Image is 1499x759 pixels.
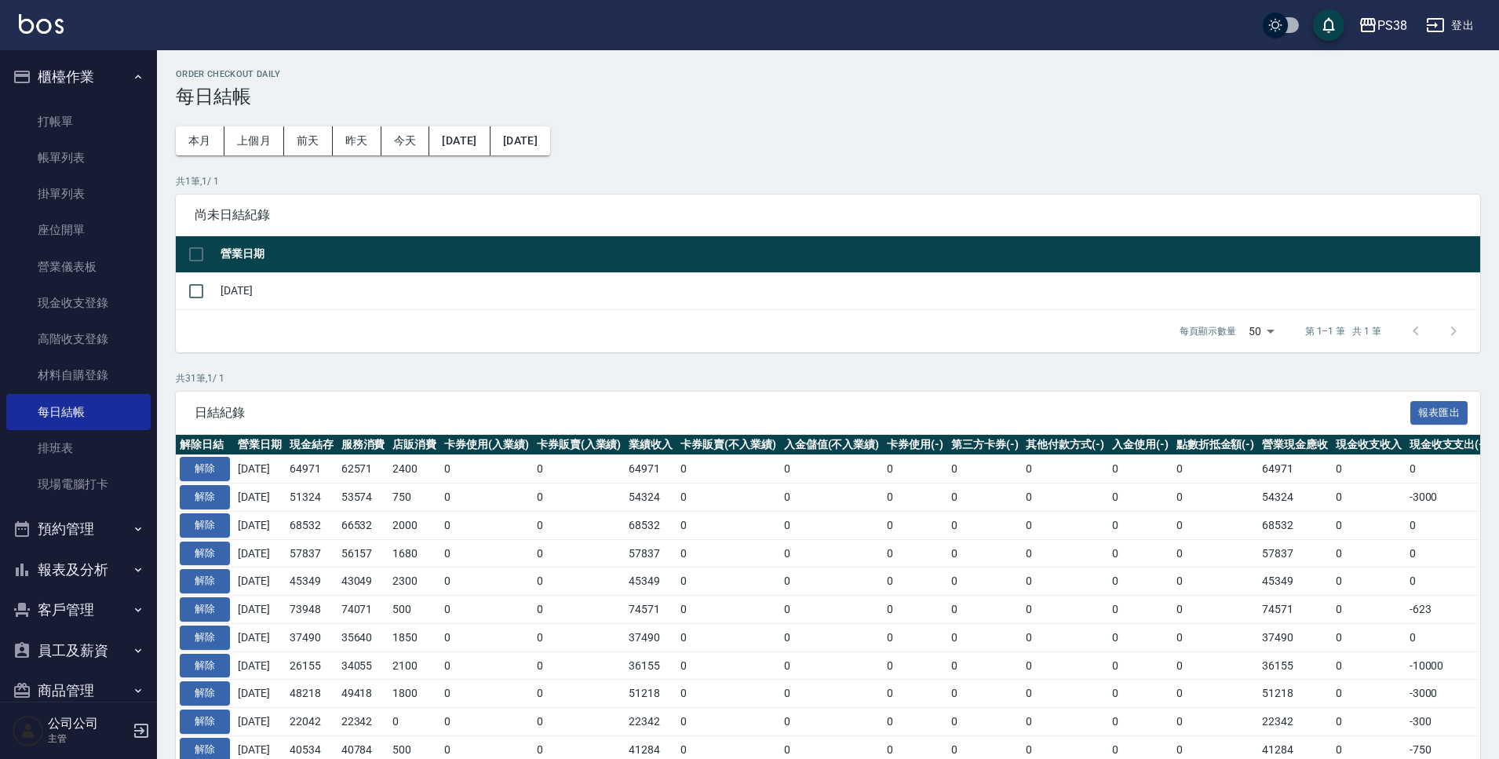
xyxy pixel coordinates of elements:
[883,596,947,624] td: 0
[1406,623,1492,651] td: 0
[1108,435,1173,455] th: 入金使用(-)
[388,623,440,651] td: 1850
[234,511,286,539] td: [DATE]
[13,715,44,746] img: Person
[176,435,234,455] th: 解除日結
[1108,708,1173,736] td: 0
[1173,455,1259,483] td: 0
[234,680,286,708] td: [DATE]
[947,596,1023,624] td: 0
[491,126,550,155] button: [DATE]
[286,455,337,483] td: 64971
[625,455,677,483] td: 64971
[625,680,677,708] td: 51218
[1173,651,1259,680] td: 0
[6,394,151,430] a: 每日結帳
[947,435,1023,455] th: 第三方卡券(-)
[176,126,224,155] button: 本月
[234,539,286,567] td: [DATE]
[337,708,389,736] td: 22342
[947,567,1023,596] td: 0
[780,539,884,567] td: 0
[1332,511,1406,539] td: 0
[1180,324,1236,338] p: 每頁顯示數量
[388,567,440,596] td: 2300
[440,708,533,736] td: 0
[947,483,1023,512] td: 0
[883,511,947,539] td: 0
[1108,483,1173,512] td: 0
[234,483,286,512] td: [DATE]
[1258,596,1332,624] td: 74571
[780,435,884,455] th: 入金儲值(不入業績)
[947,539,1023,567] td: 0
[337,435,389,455] th: 服務消費
[533,483,625,512] td: 0
[1022,435,1108,455] th: 其他付款方式(-)
[1406,511,1492,539] td: 0
[1258,623,1332,651] td: 37490
[1332,623,1406,651] td: 0
[6,357,151,393] a: 材料自購登錄
[533,567,625,596] td: 0
[6,549,151,590] button: 報表及分析
[1173,435,1259,455] th: 點數折抵金額(-)
[677,511,780,539] td: 0
[883,539,947,567] td: 0
[195,207,1461,223] span: 尚未日結紀錄
[883,455,947,483] td: 0
[1406,651,1492,680] td: -10000
[6,176,151,212] a: 掛單列表
[780,680,884,708] td: 0
[533,708,625,736] td: 0
[440,455,533,483] td: 0
[388,483,440,512] td: 750
[6,509,151,549] button: 預約管理
[180,710,230,734] button: 解除
[677,455,780,483] td: 0
[677,596,780,624] td: 0
[6,285,151,321] a: 現金收支登錄
[625,708,677,736] td: 22342
[440,680,533,708] td: 0
[625,596,677,624] td: 74571
[1108,539,1173,567] td: 0
[6,466,151,502] a: 現場電腦打卡
[337,651,389,680] td: 34055
[180,485,230,509] button: 解除
[533,651,625,680] td: 0
[286,483,337,512] td: 51324
[333,126,381,155] button: 昨天
[1022,511,1108,539] td: 0
[1022,567,1108,596] td: 0
[1022,680,1108,708] td: 0
[176,174,1480,188] p: 共 1 筆, 1 / 1
[1242,310,1280,352] div: 50
[1108,651,1173,680] td: 0
[1258,680,1332,708] td: 51218
[677,567,780,596] td: 0
[337,455,389,483] td: 62571
[19,14,64,34] img: Logo
[533,539,625,567] td: 0
[6,140,151,176] a: 帳單列表
[1258,435,1332,455] th: 營業現金應收
[388,511,440,539] td: 2000
[1108,455,1173,483] td: 0
[883,680,947,708] td: 0
[1022,596,1108,624] td: 0
[1332,435,1406,455] th: 現金收支收入
[286,623,337,651] td: 37490
[1258,511,1332,539] td: 68532
[224,126,284,155] button: 上個月
[180,681,230,706] button: 解除
[1022,539,1108,567] td: 0
[625,623,677,651] td: 37490
[388,651,440,680] td: 2100
[947,511,1023,539] td: 0
[1332,708,1406,736] td: 0
[533,455,625,483] td: 0
[947,708,1023,736] td: 0
[48,716,128,732] h5: 公司公司
[677,435,780,455] th: 卡券販賣(不入業績)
